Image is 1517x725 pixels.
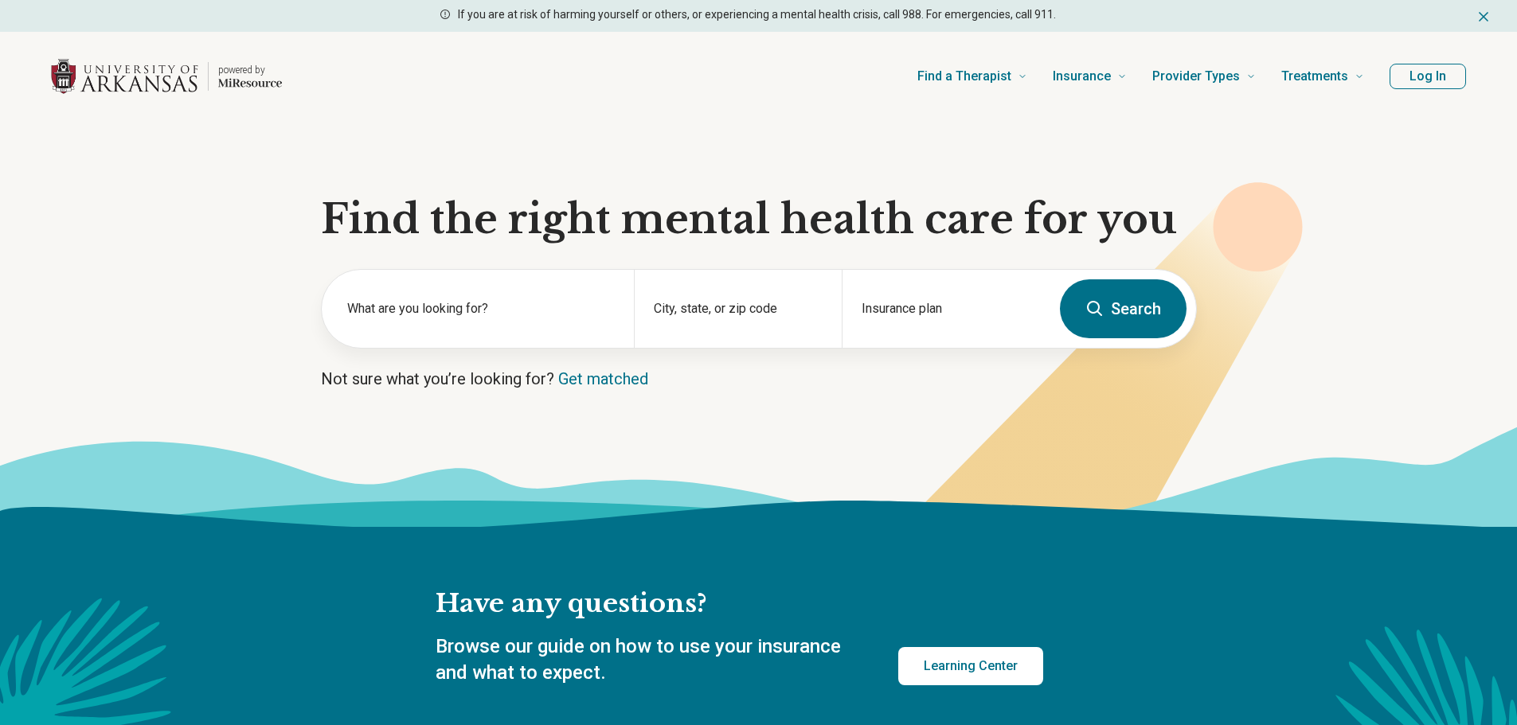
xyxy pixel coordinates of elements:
[1476,6,1492,25] button: Dismiss
[51,51,282,102] a: Home page
[1281,65,1348,88] span: Treatments
[1060,279,1187,338] button: Search
[458,6,1056,23] p: If you are at risk of harming yourself or others, or experiencing a mental health crisis, call 98...
[917,65,1011,88] span: Find a Therapist
[1281,45,1364,108] a: Treatments
[436,633,860,687] p: Browse our guide on how to use your insurance and what to expect.
[218,64,282,76] p: powered by
[917,45,1027,108] a: Find a Therapist
[1152,45,1256,108] a: Provider Types
[558,369,648,388] a: Get matched
[898,647,1043,685] a: Learning Center
[1390,64,1466,89] button: Log In
[321,368,1197,390] p: Not sure what you’re looking for?
[436,587,1043,621] h2: Have any questions?
[347,299,615,318] label: What are you looking for?
[1053,45,1127,108] a: Insurance
[1053,65,1111,88] span: Insurance
[321,196,1197,244] h1: Find the right mental health care for you
[1152,65,1240,88] span: Provider Types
